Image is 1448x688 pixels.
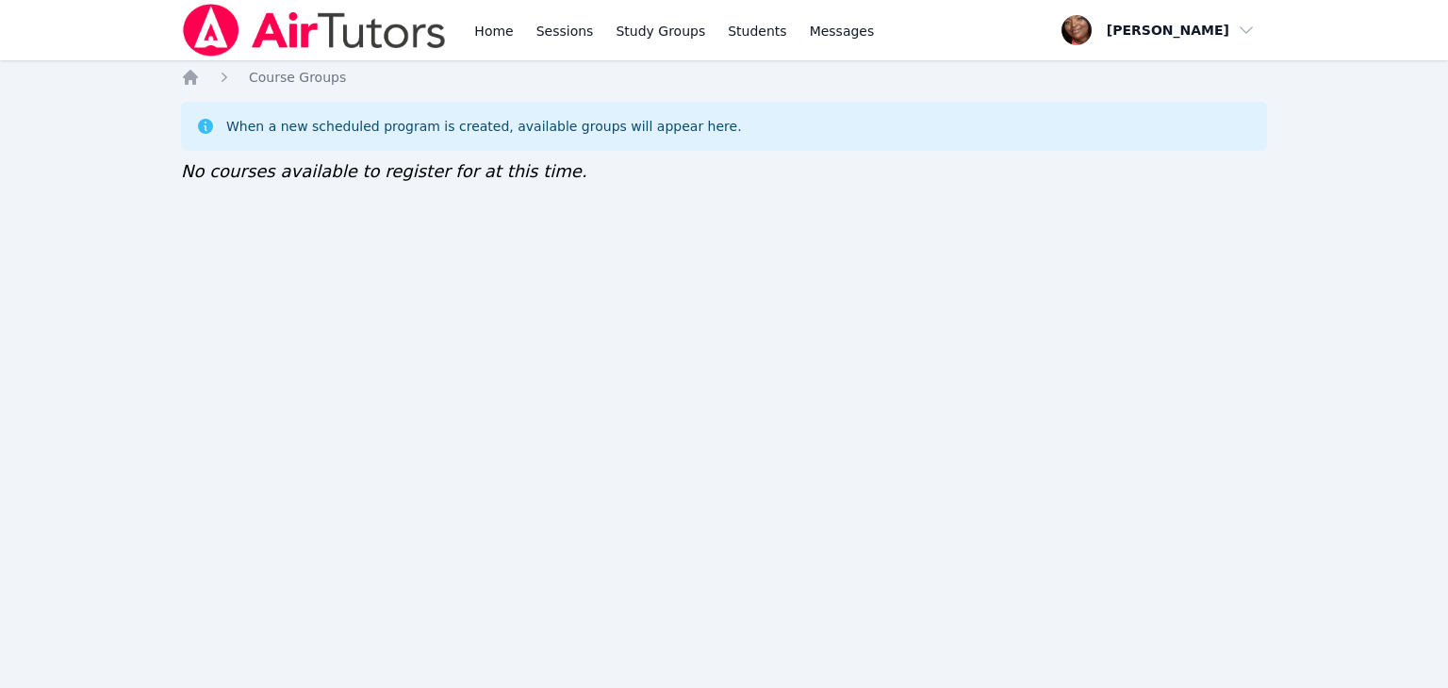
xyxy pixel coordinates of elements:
[810,22,875,41] span: Messages
[249,68,346,87] a: Course Groups
[249,70,346,85] span: Course Groups
[181,68,1267,87] nav: Breadcrumb
[181,161,587,181] span: No courses available to register for at this time.
[181,4,448,57] img: Air Tutors
[226,117,742,136] div: When a new scheduled program is created, available groups will appear here.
